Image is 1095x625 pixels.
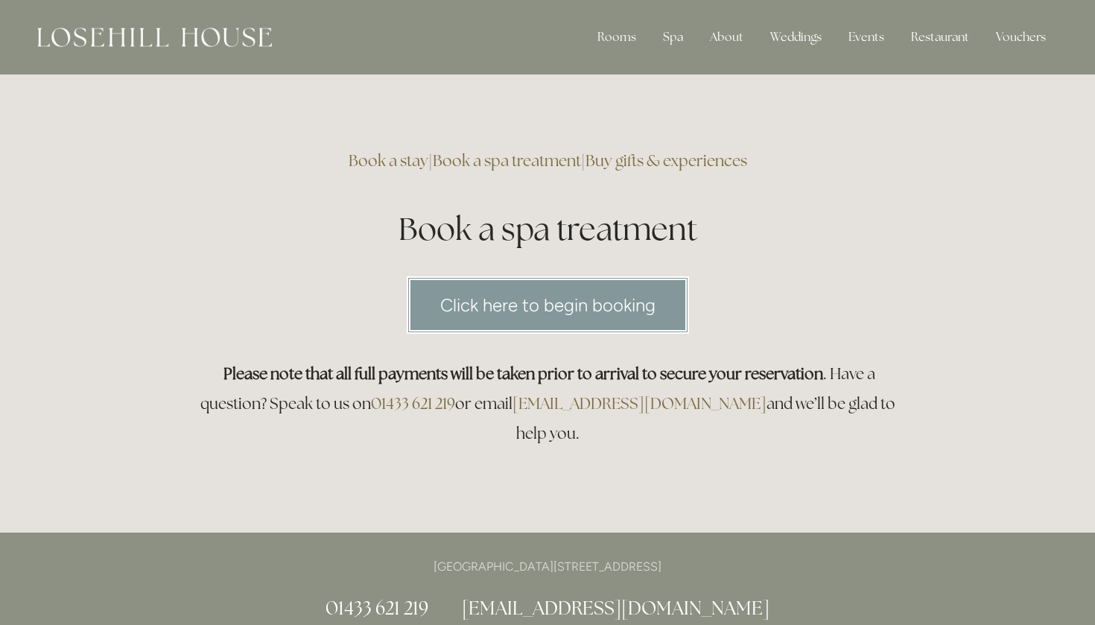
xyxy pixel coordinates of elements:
img: Losehill House [37,28,272,47]
a: Buy gifts & experiences [585,150,747,171]
a: Book a stay [349,150,428,171]
a: Vouchers [984,22,1058,52]
a: [EMAIL_ADDRESS][DOMAIN_NAME] [512,393,766,413]
div: Rooms [585,22,648,52]
a: 01433 621 219 [371,393,455,413]
h1: Book a spa treatment [191,207,904,251]
div: Restaurant [899,22,981,52]
div: Events [837,22,896,52]
a: [EMAIL_ADDRESS][DOMAIN_NAME] [462,596,769,620]
h3: | | [191,146,904,176]
strong: Please note that all full payments will be taken prior to arrival to secure your reservation [223,364,823,384]
a: Book a spa treatment [433,150,581,171]
div: Weddings [758,22,834,52]
p: [GEOGRAPHIC_DATA][STREET_ADDRESS] [191,556,904,577]
a: Click here to begin booking [407,276,689,334]
a: 01433 621 219 [326,596,428,620]
div: Spa [651,22,695,52]
div: About [698,22,755,52]
h3: . Have a question? Speak to us on or email and we’ll be glad to help you. [191,359,904,448]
